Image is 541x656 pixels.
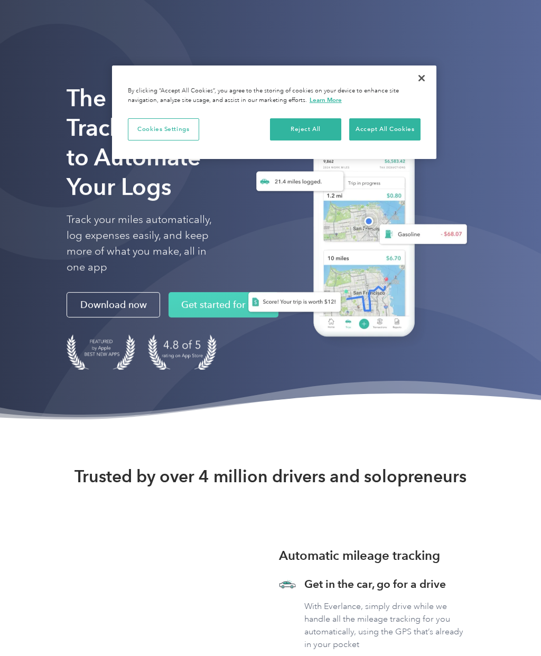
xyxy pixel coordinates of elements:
div: Privacy [112,65,436,159]
button: Accept All Cookies [349,118,421,140]
h3: Automatic mileage tracking [279,546,440,565]
p: With Everlance, simply drive while we handle all the mileage tracking for you automatically, usin... [304,600,471,651]
div: By clicking “Accept All Cookies”, you agree to the storing of cookies on your device to enhance s... [128,87,421,105]
button: Reject All [270,118,341,140]
img: Badge for Featured by Apple Best New Apps [67,334,135,370]
img: Everlance, mileage tracker app, expense tracking app [234,121,474,350]
strong: Trusted by over 4 million drivers and solopreneurs [74,466,467,487]
div: Cookie banner [112,65,436,159]
a: Download now [67,292,160,317]
button: Close [410,67,433,90]
a: More information about your privacy, opens in a new tab [310,96,342,104]
h3: Get in the car, go for a drive [304,577,471,592]
button: Cookies Settings [128,118,199,140]
p: Track your miles automatically, log expenses easily, and keep more of what you make, all in one app [67,212,217,275]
